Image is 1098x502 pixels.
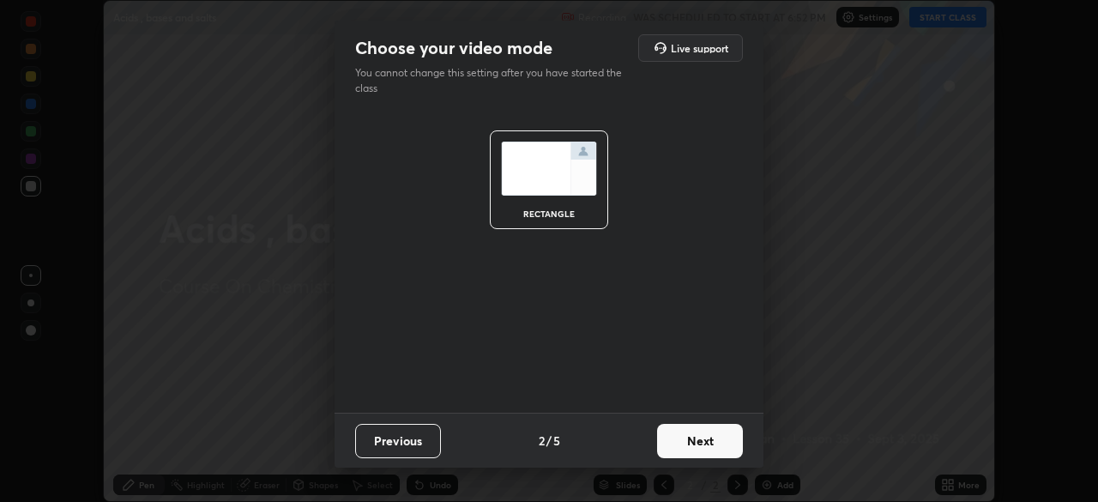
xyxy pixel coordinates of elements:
[657,424,743,458] button: Next
[355,424,441,458] button: Previous
[539,432,545,450] h4: 2
[355,37,552,59] h2: Choose your video mode
[671,43,728,53] h5: Live support
[515,209,583,218] div: rectangle
[355,65,633,96] p: You cannot change this setting after you have started the class
[501,142,597,196] img: normalScreenIcon.ae25ed63.svg
[553,432,560,450] h4: 5
[546,432,552,450] h4: /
